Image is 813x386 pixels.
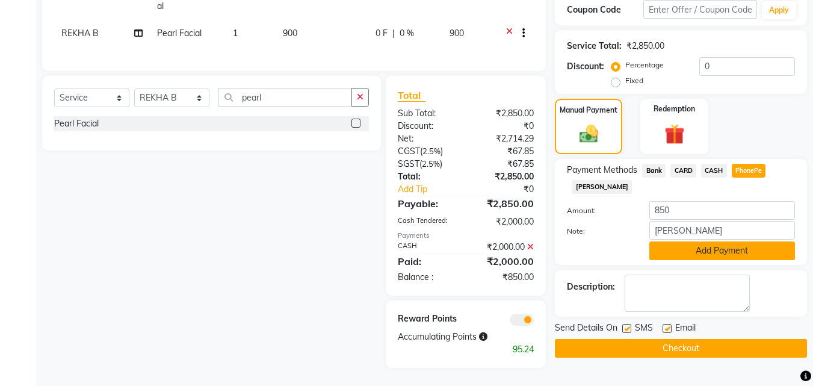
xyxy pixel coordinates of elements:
[389,271,466,284] div: Balance :
[625,60,664,70] label: Percentage
[466,241,543,254] div: ₹2,000.00
[573,123,604,145] img: _cash.svg
[376,27,388,40] span: 0 F
[398,231,534,241] div: Payments
[567,4,643,16] div: Coupon Code
[61,28,99,39] span: REKHA B
[398,89,425,102] span: Total
[422,146,441,156] span: 2.5%
[626,40,664,52] div: ₹2,850.00
[567,164,637,176] span: Payment Methods
[450,28,464,39] span: 900
[398,146,420,157] span: CGST
[389,183,478,196] a: Add Tip
[389,158,466,170] div: ( )
[218,88,352,107] input: Search or Scan
[389,107,466,120] div: Sub Total:
[400,27,414,40] span: 0 %
[233,28,238,39] span: 1
[558,205,640,216] label: Amount:
[466,120,543,132] div: ₹0
[389,120,466,132] div: Discount:
[466,158,543,170] div: ₹67.85
[283,28,297,39] span: 900
[625,75,643,86] label: Fixed
[466,145,543,158] div: ₹67.85
[555,339,807,358] button: Checkout
[466,271,543,284] div: ₹850.00
[701,164,727,178] span: CASH
[649,241,795,260] button: Add Payment
[567,40,622,52] div: Service Total:
[572,180,632,194] span: [PERSON_NAME]
[389,196,466,211] div: Payable:
[157,28,202,39] span: Pearl Facial
[466,196,543,211] div: ₹2,850.00
[560,105,617,116] label: Manual Payment
[642,164,666,178] span: Bank
[670,164,696,178] span: CARD
[479,183,543,196] div: ₹0
[558,226,640,237] label: Note:
[567,281,615,293] div: Description:
[658,122,691,146] img: _gift.svg
[654,104,695,114] label: Redemption
[398,158,419,169] span: SGST
[732,164,766,178] span: PhonePe
[389,343,543,356] div: 95.24
[389,313,466,326] div: Reward Points
[555,322,617,337] span: Send Details On
[567,60,604,73] div: Discount:
[389,241,466,254] div: CASH
[466,107,543,120] div: ₹2,850.00
[389,132,466,145] div: Net:
[389,254,466,269] div: Paid:
[389,331,504,343] div: Accumulating Points
[675,322,696,337] span: Email
[649,221,795,240] input: Add Note
[466,170,543,183] div: ₹2,850.00
[466,132,543,145] div: ₹2,714.29
[635,322,653,337] span: SMS
[389,145,466,158] div: ( )
[466,254,543,269] div: ₹2,000.00
[649,201,795,220] input: Amount
[466,216,543,228] div: ₹2,000.00
[54,117,99,130] div: Pearl Facial
[762,1,796,19] button: Apply
[422,159,440,169] span: 2.5%
[389,170,466,183] div: Total:
[392,27,395,40] span: |
[389,216,466,228] div: Cash Tendered:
